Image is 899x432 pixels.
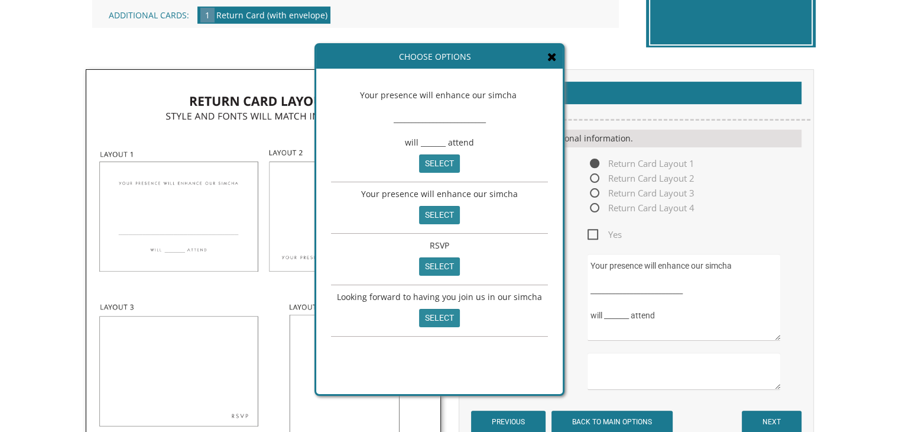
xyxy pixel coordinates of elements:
[588,254,780,341] textarea: Your presence will enhance our simcha __________________________ will _______ attend
[337,291,542,302] span: Looking forward to having you join us in our simcha
[430,240,449,251] span: RSVP
[588,186,694,201] span: Return Card Layout 3
[361,188,518,199] span: Your presence will enhance our simcha
[588,201,694,215] span: Return Card Layout 4
[419,309,460,327] input: select
[588,227,622,242] span: Yes
[471,82,801,104] h2: Customizations
[200,8,215,22] span: 1
[419,154,460,173] input: select
[419,206,460,224] input: select
[360,89,519,148] span: Your presence will enhance our simcha __________________________ will _______ attend
[588,156,694,171] span: Return Card Layout 1
[419,257,460,276] input: select
[216,9,327,21] span: Return Card (with envelope)
[109,9,189,21] span: Additional Cards:
[588,171,694,186] span: Return Card Layout 2
[471,130,801,147] div: Please fill in your personal information.
[316,45,563,69] div: Choose Options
